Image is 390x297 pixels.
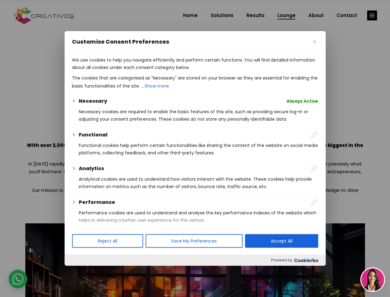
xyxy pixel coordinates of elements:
img: Close [313,40,316,43]
img: agent [361,268,384,291]
p: Functional cookies help perform certain functionalities like sharing the content of the website o... [79,142,318,157]
button: Show more [144,82,170,90]
button: Save My Preferences [145,234,242,248]
button: Functional [79,131,107,139]
span: Always Active [287,97,318,105]
button: Accept All [245,234,318,248]
p: The cookies that are categorised as "Necessary" are stored on your browser as they are essential ... [72,74,318,90]
button: Close [311,38,318,45]
button: Necessary [79,97,107,105]
input: Enable Functional [304,131,318,139]
p: We use cookies to help you navigate efficiently and perform certain functions. You will find deta... [72,56,318,71]
button: Performance [79,199,115,206]
input: Enable Performance [304,199,318,206]
input: Enable Analytics [304,165,318,172]
button: Analytics [79,165,104,172]
p: Necessary cookies are required to enable the basic features of this site, such as providing secur... [79,108,318,123]
span: Customise Consent Preferences [72,38,169,45]
p: Performance cookies are used to understand and analyse the key performance indexes of the website... [79,209,318,224]
div: Powered by [65,255,325,266]
img: Cookieyes logo [294,258,318,262]
p: Analytical cookies are used to understand how visitors interact with the website. These cookies h... [79,175,318,190]
div: Customise Consent Preferences [65,31,325,266]
button: Reject All [72,234,143,248]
